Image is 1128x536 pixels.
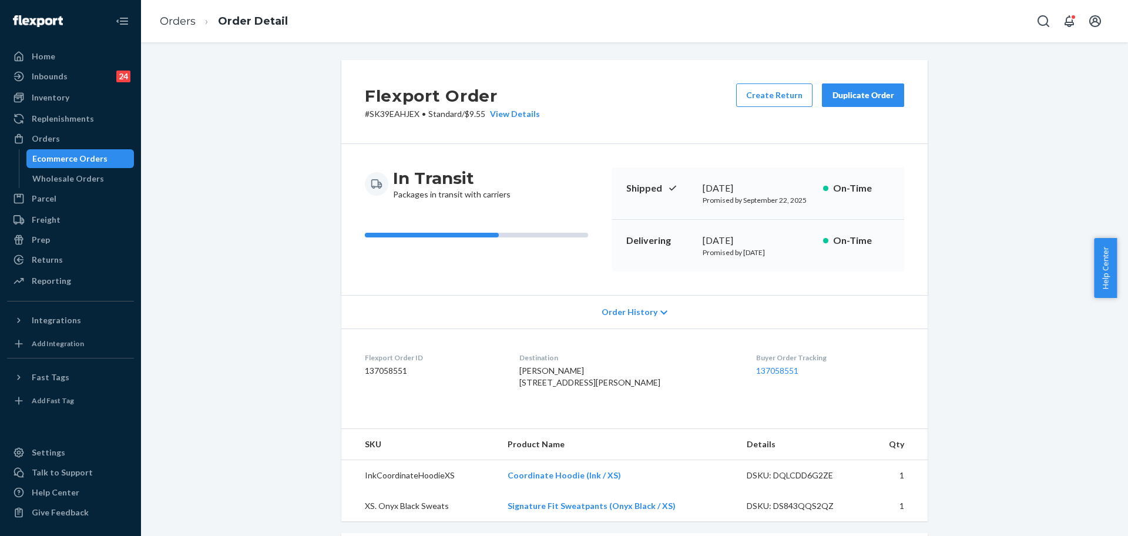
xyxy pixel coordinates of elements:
div: Returns [32,254,63,266]
button: Open account menu [1083,9,1107,33]
a: Ecommerce Orders [26,149,135,168]
td: 1 [866,491,928,521]
div: Duplicate Order [832,89,894,101]
div: [DATE] [703,182,814,195]
span: • [422,109,426,119]
div: Prep [32,234,50,246]
p: Promised by September 22, 2025 [703,195,814,205]
div: Add Fast Tag [32,396,74,406]
p: Promised by [DATE] [703,247,814,257]
span: [PERSON_NAME] [STREET_ADDRESS][PERSON_NAME] [519,366,660,387]
a: Parcel [7,189,134,208]
div: Give Feedback [32,507,89,518]
div: Inventory [32,92,69,103]
div: DSKU: DS843QQS2QZ [747,500,857,512]
div: Reporting [32,275,71,287]
div: DSKU: DQLCDD6G2ZE [747,470,857,481]
a: Wholesale Orders [26,169,135,188]
button: Duplicate Order [822,83,904,107]
button: Open notifications [1057,9,1081,33]
p: Delivering [626,234,693,247]
div: Fast Tags [32,371,69,383]
th: Details [737,429,867,460]
span: Order History [602,306,657,318]
button: Open Search Box [1032,9,1055,33]
div: Talk to Support [32,467,93,478]
span: Standard [428,109,462,119]
a: Signature Fit Sweatpants (Onyx Black / XS) [508,501,676,511]
dt: Destination [519,353,738,363]
div: Packages in transit with carriers [393,168,511,200]
th: Qty [866,429,928,460]
button: Integrations [7,311,134,330]
div: Help Center [32,487,79,498]
div: [DATE] [703,234,814,247]
button: Give Feedback [7,503,134,522]
img: Flexport logo [13,15,63,27]
a: Coordinate Hoodie (Ink / XS) [508,470,621,480]
a: Add Fast Tag [7,391,134,410]
a: Settings [7,443,134,462]
a: Orders [160,15,196,28]
dt: Buyer Order Tracking [756,353,904,363]
button: Talk to Support [7,463,134,482]
th: SKU [341,429,498,460]
a: Order Detail [218,15,288,28]
th: Product Name [498,429,737,460]
td: 1 [866,460,928,491]
p: Shipped [626,182,693,195]
a: Orders [7,129,134,148]
div: Freight [32,214,61,226]
a: Returns [7,250,134,269]
a: Prep [7,230,134,249]
div: Home [32,51,55,62]
dt: Flexport Order ID [365,353,501,363]
a: 137058551 [756,366,798,376]
div: 24 [116,71,130,82]
td: InkCoordinateHoodieXS [341,460,498,491]
a: Reporting [7,272,134,290]
a: Replenishments [7,109,134,128]
div: Parcel [32,193,56,205]
a: Freight [7,210,134,229]
button: Help Center [1094,238,1117,298]
div: Add Integration [32,339,84,349]
div: Integrations [32,314,81,326]
p: # SK39EAHJEX / $9.55 [365,108,540,120]
button: View Details [485,108,540,120]
iframe: Opens a widget where you can chat to one of our agents [1053,501,1116,530]
button: Create Return [736,83,813,107]
td: XS. Onyx Black Sweats [341,491,498,521]
button: Close Navigation [110,9,134,33]
a: Add Integration [7,334,134,353]
a: Inbounds24 [7,67,134,86]
div: Wholesale Orders [32,173,104,185]
div: Replenishments [32,113,94,125]
div: Orders [32,133,60,145]
a: Home [7,47,134,66]
p: On-Time [833,234,890,247]
div: Settings [32,447,65,458]
h2: Flexport Order [365,83,540,108]
a: Help Center [7,483,134,502]
a: Inventory [7,88,134,107]
div: Ecommerce Orders [32,153,108,165]
ol: breadcrumbs [150,4,297,39]
h3: In Transit [393,168,511,189]
button: Fast Tags [7,368,134,387]
p: On-Time [833,182,890,195]
dd: 137058551 [365,365,501,377]
div: Inbounds [32,71,68,82]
